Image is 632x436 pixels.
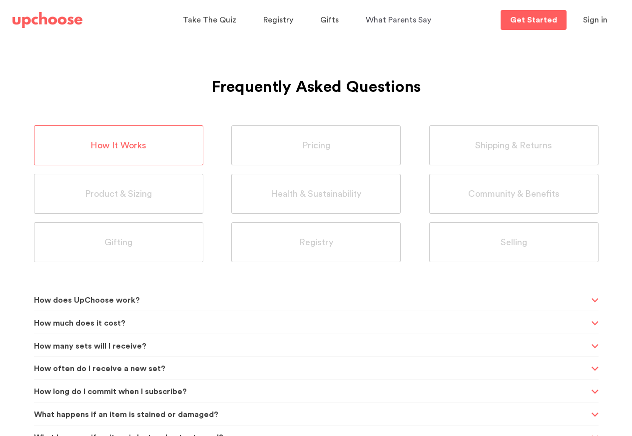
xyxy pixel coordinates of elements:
[571,10,620,30] button: Sign in
[320,16,339,24] span: Gifts
[183,10,239,30] a: Take The Quiz
[90,140,146,151] span: How It Works
[263,16,293,24] span: Registry
[34,311,589,336] span: How much does it cost?
[34,357,589,381] span: How often do I receive a new set?
[320,10,342,30] a: Gifts
[501,10,567,30] a: Get Started
[263,10,296,30] a: Registry
[468,188,560,200] span: Community & Benefits
[34,334,589,359] span: How many sets will I receive?
[34,288,589,313] span: How does UpChoose work?
[299,237,333,248] span: Registry
[475,140,552,151] span: Shipping & Returns
[12,12,82,28] img: UpChoose
[104,237,132,248] span: Gifting
[366,16,431,24] span: What Parents Say
[583,16,608,24] span: Sign in
[501,237,527,248] span: Selling
[34,380,589,404] span: How long do I commit when I subscribe?
[271,188,361,200] span: Health & Sustainability
[183,16,236,24] span: Take The Quiz
[366,10,434,30] a: What Parents Say
[34,403,589,427] span: What happens if an item is stained or damaged?
[34,53,599,100] h1: Frequently Asked Questions
[510,16,557,24] p: Get Started
[85,188,152,200] span: Product & Sizing
[12,10,82,30] a: UpChoose
[302,140,330,151] span: Pricing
